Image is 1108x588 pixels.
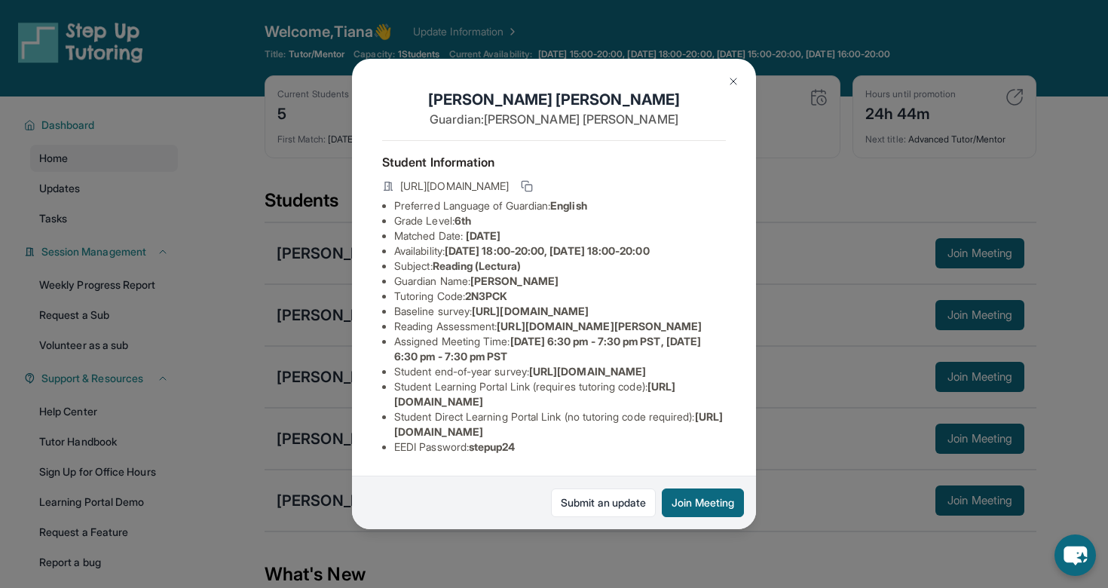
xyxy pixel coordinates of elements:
li: Preferred Language of Guardian: [394,198,726,213]
li: Reading Assessment : [394,319,726,334]
a: Submit an update [551,488,656,517]
span: [PERSON_NAME] [470,274,559,287]
span: Reading (Lectura) [433,259,521,272]
li: Baseline survey : [394,304,726,319]
span: stepup24 [469,440,516,453]
span: [URL][DOMAIN_NAME][PERSON_NAME] [497,320,702,332]
li: Student Learning Portal Link (requires tutoring code) : [394,379,726,409]
span: 2N3PCK [465,289,507,302]
li: Tutoring Code : [394,289,726,304]
li: Subject : [394,259,726,274]
span: English [550,199,587,212]
li: Student Direct Learning Portal Link (no tutoring code required) : [394,409,726,439]
li: Availability: [394,243,726,259]
span: [URL][DOMAIN_NAME] [529,365,646,378]
button: Join Meeting [662,488,744,517]
h4: Student Information [382,153,726,171]
h1: [PERSON_NAME] [PERSON_NAME] [382,89,726,110]
li: Grade Level: [394,213,726,228]
span: [DATE] [466,229,500,242]
button: chat-button [1054,534,1096,576]
span: 6th [455,214,471,227]
span: [DATE] 6:30 pm - 7:30 pm PST, [DATE] 6:30 pm - 7:30 pm PST [394,335,701,363]
li: Student end-of-year survey : [394,364,726,379]
li: Matched Date: [394,228,726,243]
span: [URL][DOMAIN_NAME] [400,179,509,194]
button: Copy link [518,177,536,195]
p: Guardian: [PERSON_NAME] [PERSON_NAME] [382,110,726,128]
img: Close Icon [727,75,739,87]
span: [DATE] 18:00-20:00, [DATE] 18:00-20:00 [445,244,650,257]
li: EEDI Password : [394,439,726,455]
li: Assigned Meeting Time : [394,334,726,364]
li: Guardian Name : [394,274,726,289]
span: [URL][DOMAIN_NAME] [472,305,589,317]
